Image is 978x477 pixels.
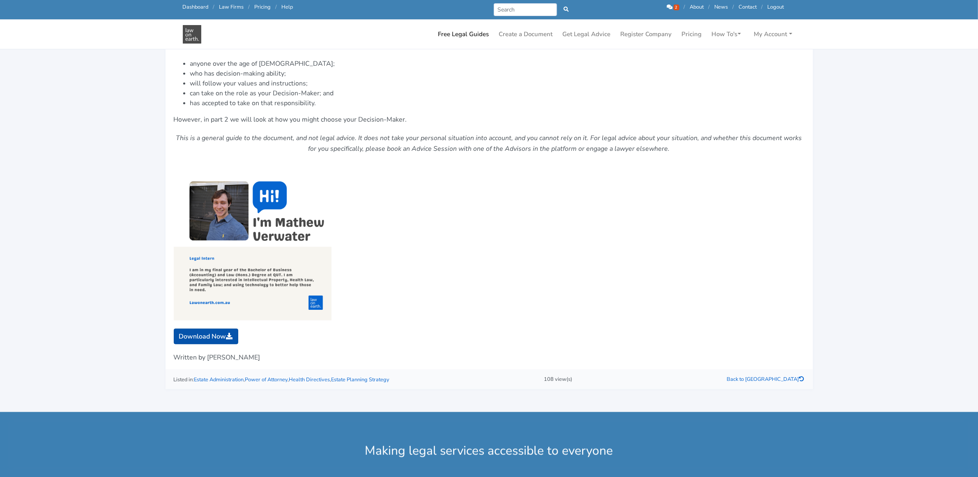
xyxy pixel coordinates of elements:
a: Create a Document [496,26,556,42]
span: / [762,3,763,11]
a: Download Now [174,329,238,344]
li: can take on the role as your Decision-Maker; and [190,88,805,98]
a: Free Legal Guides [435,26,492,42]
a: Estate Planning Strategy [331,376,390,383]
li: has accepted to take on that responsibility. [190,98,805,108]
a: My Account [751,26,796,42]
span: / [249,3,250,11]
span: / [733,3,734,11]
span: 2 [674,5,679,10]
input: Search [494,3,557,16]
p: However, in part 2 we will look at how you might choose your Decision-Maker. [174,115,805,125]
li: will follow your values and instructions; [190,78,805,88]
a: Contact [739,3,757,11]
a: Power of Attorney [245,376,288,383]
small: Listed in: , , , [174,376,390,383]
a: Estate Administration [194,376,244,383]
a: How To's [709,26,744,42]
a: Pricing [255,3,271,11]
img: Legal And Substitute Decision-Makers – Part One: Who Are They? - Learning Centre - Free Legal Res... [183,25,201,44]
span: / [709,3,710,11]
i: This is a general guide to the document, and not legal advice. It does not take your personal sit... [176,134,802,153]
span: / [684,3,686,11]
a: 2 [667,3,681,11]
span: / [276,3,277,11]
span: / [213,3,215,11]
a: Register Company [617,26,675,42]
a: Help [282,3,293,11]
a: Pricing [679,26,705,42]
div: Making legal services accessible to everyone [177,442,801,460]
a: About [690,3,704,11]
a: Law Firms [219,3,244,11]
p: Written by [PERSON_NAME] [174,353,805,363]
li: anyone over the age of [DEMOGRAPHIC_DATA]; [190,59,805,69]
li: who has decision-making ability; [190,69,805,78]
img: B+H+uHjM60SdAAAAAElFTkSuQmCC [174,163,331,320]
a: News [715,3,728,11]
a: Back to [GEOGRAPHIC_DATA] [727,376,805,383]
a: Get Legal Advice [559,26,614,42]
a: Logout [768,3,784,11]
a: Health Directives [289,376,330,383]
a: Dashboard [183,3,209,11]
small: 108 view(s) [544,376,573,383]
